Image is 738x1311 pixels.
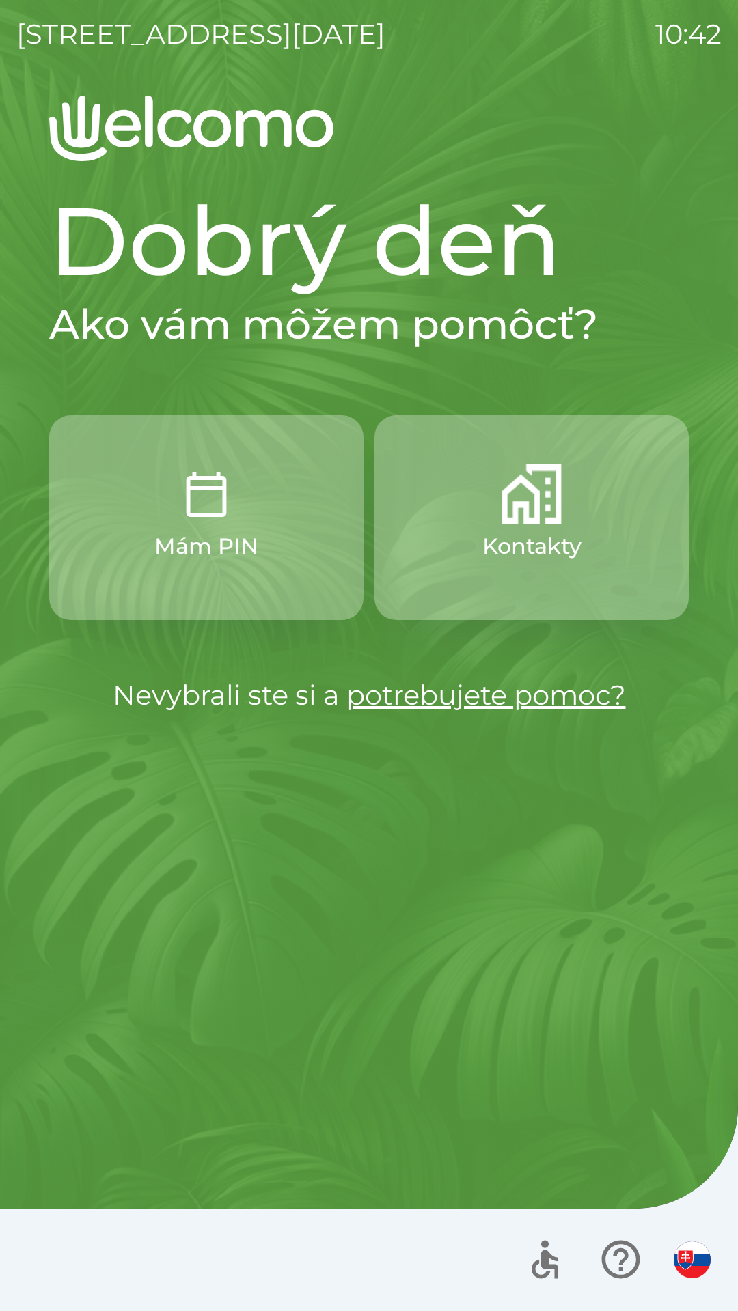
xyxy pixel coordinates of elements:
h2: Ako vám môžem pomôcť? [49,299,689,350]
img: b27049de-0b2f-40e4-9c03-fd08ed06dc8a.png [502,464,562,524]
p: [STREET_ADDRESS][DATE] [16,14,385,55]
h1: Dobrý deň [49,183,689,299]
p: Mám PIN [154,530,258,563]
a: potrebujete pomoc? [346,678,626,711]
img: 5e2e28c1-c202-46ef-a5d1-e3942d4b9552.png [176,464,236,524]
img: sk flag [674,1241,711,1278]
button: Kontakty [374,415,689,620]
p: 10:42 [655,14,722,55]
p: Nevybrali ste si a [49,675,689,716]
p: Kontakty [482,530,582,563]
button: Mám PIN [49,415,364,620]
img: Logo [49,96,689,161]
